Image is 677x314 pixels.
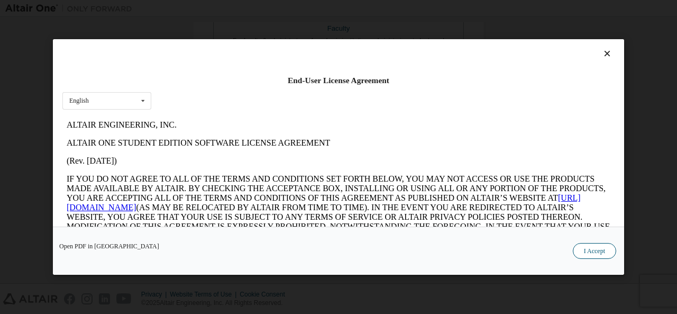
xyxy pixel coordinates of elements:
[4,40,548,50] p: (Rev. [DATE])
[4,22,548,32] p: ALTAIR ONE STUDENT EDITION SOFTWARE LICENSE AGREEMENT
[62,75,615,86] div: End-User License Agreement
[4,77,518,96] a: [URL][DOMAIN_NAME]
[4,58,548,134] p: IF YOU DO NOT AGREE TO ALL OF THE TERMS AND CONDITIONS SET FORTH BELOW, YOU MAY NOT ACCESS OR USE...
[4,4,548,14] p: ALTAIR ENGINEERING, INC.
[573,243,616,259] button: I Accept
[59,243,159,249] a: Open PDF in [GEOGRAPHIC_DATA]
[69,97,89,104] div: English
